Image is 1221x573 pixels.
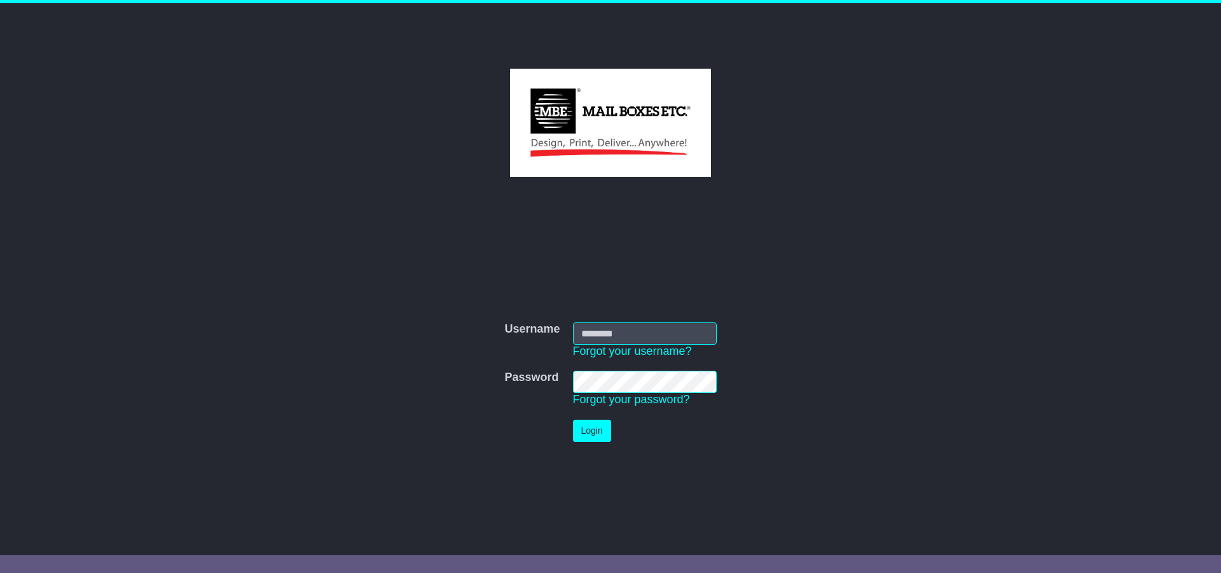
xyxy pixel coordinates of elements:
[573,420,611,442] button: Login
[573,393,690,406] a: Forgot your password?
[573,345,692,357] a: Forgot your username?
[504,322,560,336] label: Username
[510,69,710,177] img: MBE Macquarie Park
[504,371,558,385] label: Password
